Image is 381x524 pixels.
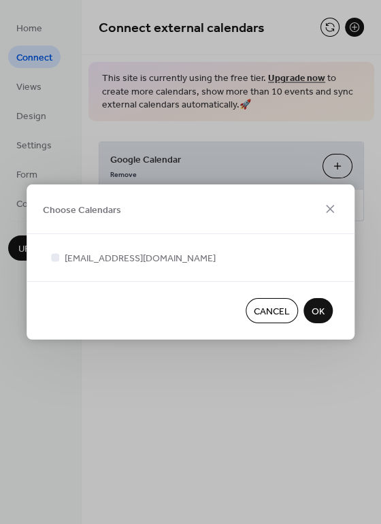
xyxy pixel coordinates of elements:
[312,305,325,319] span: OK
[254,305,290,319] span: Cancel
[43,203,121,217] span: Choose Calendars
[303,298,333,323] button: OK
[65,252,216,266] span: [EMAIL_ADDRESS][DOMAIN_NAME]
[246,298,298,323] button: Cancel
